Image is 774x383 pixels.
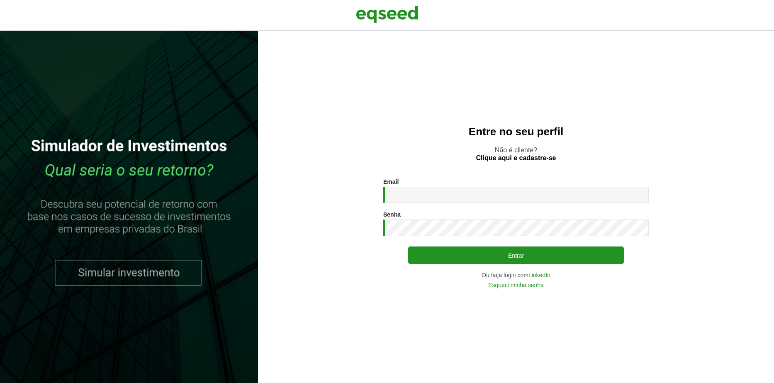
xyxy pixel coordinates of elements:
[476,155,556,161] a: Clique aqui e cadastre-se
[383,179,399,185] label: Email
[383,272,649,278] div: Ou faça login com
[528,272,550,278] a: LinkedIn
[488,282,544,288] a: Esqueci minha senha
[275,146,757,162] p: Não é cliente?
[275,126,757,138] h2: Entre no seu perfil
[383,212,401,217] label: Senha
[408,246,624,264] button: Entrar
[356,4,418,25] img: EqSeed Logo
